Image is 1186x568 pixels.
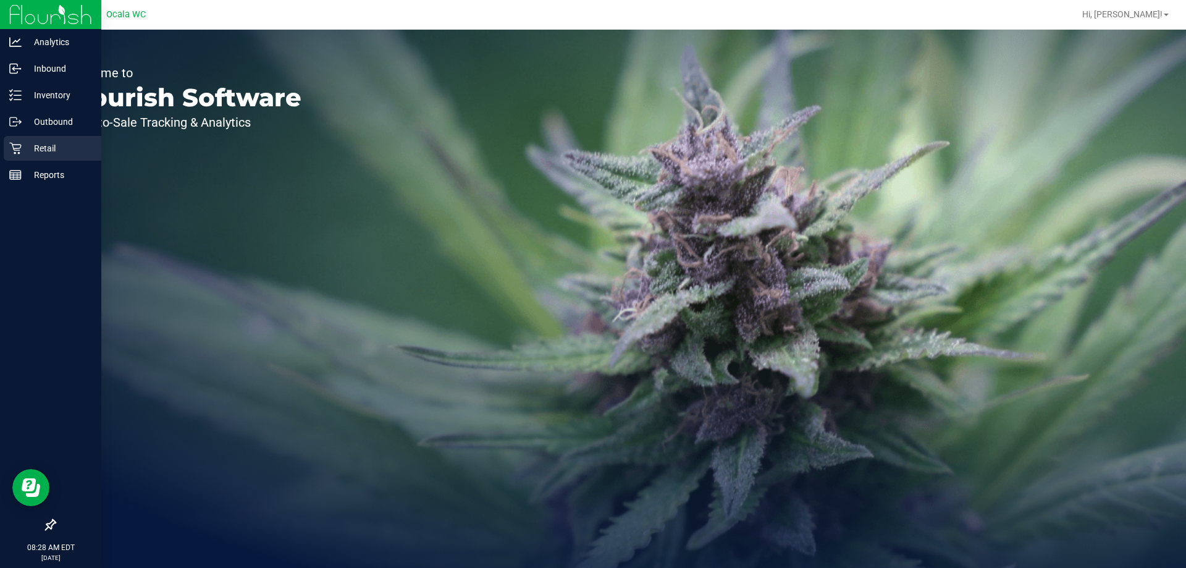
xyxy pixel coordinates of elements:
[1082,9,1163,19] span: Hi, [PERSON_NAME]!
[106,9,146,20] span: Ocala WC
[22,141,96,156] p: Retail
[6,553,96,562] p: [DATE]
[67,116,301,129] p: Seed-to-Sale Tracking & Analytics
[9,142,22,155] inline-svg: Retail
[12,469,49,506] iframe: Resource center
[22,167,96,182] p: Reports
[6,542,96,553] p: 08:28 AM EDT
[9,116,22,128] inline-svg: Outbound
[67,67,301,79] p: Welcome to
[22,88,96,103] p: Inventory
[22,35,96,49] p: Analytics
[9,169,22,181] inline-svg: Reports
[67,85,301,110] p: Flourish Software
[22,114,96,129] p: Outbound
[9,62,22,75] inline-svg: Inbound
[9,89,22,101] inline-svg: Inventory
[9,36,22,48] inline-svg: Analytics
[22,61,96,76] p: Inbound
